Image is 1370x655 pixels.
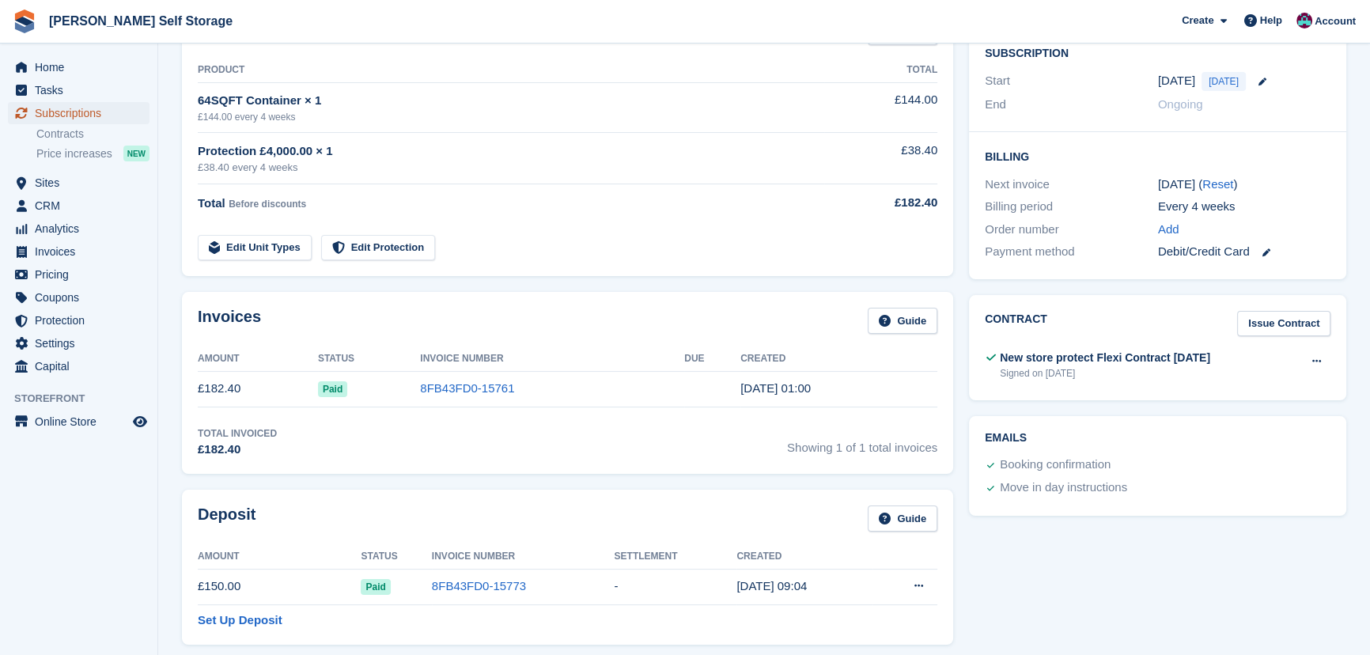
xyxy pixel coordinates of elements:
[420,381,514,395] a: 8FB43FD0-15761
[824,133,937,184] td: £38.40
[8,309,149,331] a: menu
[198,505,255,532] h2: Deposit
[35,102,130,124] span: Subscriptions
[198,308,261,334] h2: Invoices
[35,286,130,309] span: Coupons
[36,146,112,161] span: Price increases
[43,8,239,34] a: [PERSON_NAME] Self Storage
[824,82,937,132] td: £144.00
[198,426,277,441] div: Total Invoiced
[985,198,1158,216] div: Billing period
[229,199,306,210] span: Before discounts
[985,221,1158,239] div: Order number
[321,235,435,261] a: Edit Protection
[8,195,149,217] a: menu
[1237,311,1330,337] a: Issue Contract
[1000,479,1127,498] div: Move in day instructions
[318,381,347,397] span: Paid
[8,102,149,124] a: menu
[198,544,361,570] th: Amount
[985,44,1330,60] h2: Subscription
[1158,243,1331,261] div: Debit/Credit Card
[985,96,1158,114] div: End
[35,411,130,433] span: Online Store
[985,432,1330,445] h2: Emails
[35,263,130,286] span: Pricing
[198,611,282,630] a: Set Up Deposit
[318,346,420,372] th: Status
[985,243,1158,261] div: Payment method
[615,544,737,570] th: Settlement
[198,569,361,604] td: £150.00
[8,218,149,240] a: menu
[1158,97,1203,111] span: Ongoing
[740,346,937,372] th: Created
[615,569,737,604] td: -
[8,263,149,286] a: menu
[740,381,811,395] time: 2025-09-27 00:00:46 UTC
[1158,221,1179,239] a: Add
[198,160,824,176] div: £38.40 every 4 weeks
[198,142,824,161] div: Protection £4,000.00 × 1
[198,58,824,83] th: Product
[36,145,149,162] a: Price increases NEW
[1296,13,1312,28] img: Ben
[824,194,937,212] div: £182.40
[1000,366,1210,381] div: Signed on [DATE]
[787,426,937,459] span: Showing 1 of 1 total invoices
[8,240,149,263] a: menu
[198,441,277,459] div: £182.40
[8,286,149,309] a: menu
[824,58,937,83] th: Total
[198,371,318,407] td: £182.40
[985,72,1158,91] div: Start
[198,346,318,372] th: Amount
[684,346,740,372] th: Due
[1260,13,1282,28] span: Help
[123,146,149,161] div: NEW
[1202,72,1246,91] span: [DATE]
[736,579,807,593] time: 2025-09-27 08:04:21 UTC
[8,411,149,433] a: menu
[985,176,1158,194] div: Next invoice
[868,505,937,532] a: Guide
[1158,176,1331,194] div: [DATE] ( )
[35,355,130,377] span: Capital
[35,172,130,194] span: Sites
[35,56,130,78] span: Home
[198,92,824,110] div: 64SQFT Container × 1
[198,235,312,261] a: Edit Unit Types
[35,309,130,331] span: Protection
[1000,456,1111,475] div: Booking confirmation
[35,240,130,263] span: Invoices
[985,311,1047,337] h2: Contract
[1000,350,1210,366] div: New store protect Flexi Contract [DATE]
[131,412,149,431] a: Preview store
[35,332,130,354] span: Settings
[736,544,872,570] th: Created
[1202,177,1233,191] a: Reset
[8,79,149,101] a: menu
[1315,13,1356,29] span: Account
[8,56,149,78] a: menu
[8,355,149,377] a: menu
[432,579,526,593] a: 8FB43FD0-15773
[198,196,225,210] span: Total
[868,308,937,334] a: Guide
[36,127,149,142] a: Contracts
[13,9,36,33] img: stora-icon-8386f47178a22dfd0bd8f6a31ec36ba5ce8667c1dd55bd0f319d3a0aa187defe.svg
[985,148,1330,164] h2: Billing
[1158,72,1195,90] time: 2025-09-27 00:00:00 UTC
[420,346,684,372] th: Invoice Number
[35,218,130,240] span: Analytics
[35,79,130,101] span: Tasks
[361,544,431,570] th: Status
[14,391,157,407] span: Storefront
[198,110,824,124] div: £144.00 every 4 weeks
[35,195,130,217] span: CRM
[8,332,149,354] a: menu
[432,544,615,570] th: Invoice Number
[8,172,149,194] a: menu
[1158,198,1331,216] div: Every 4 weeks
[361,579,390,595] span: Paid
